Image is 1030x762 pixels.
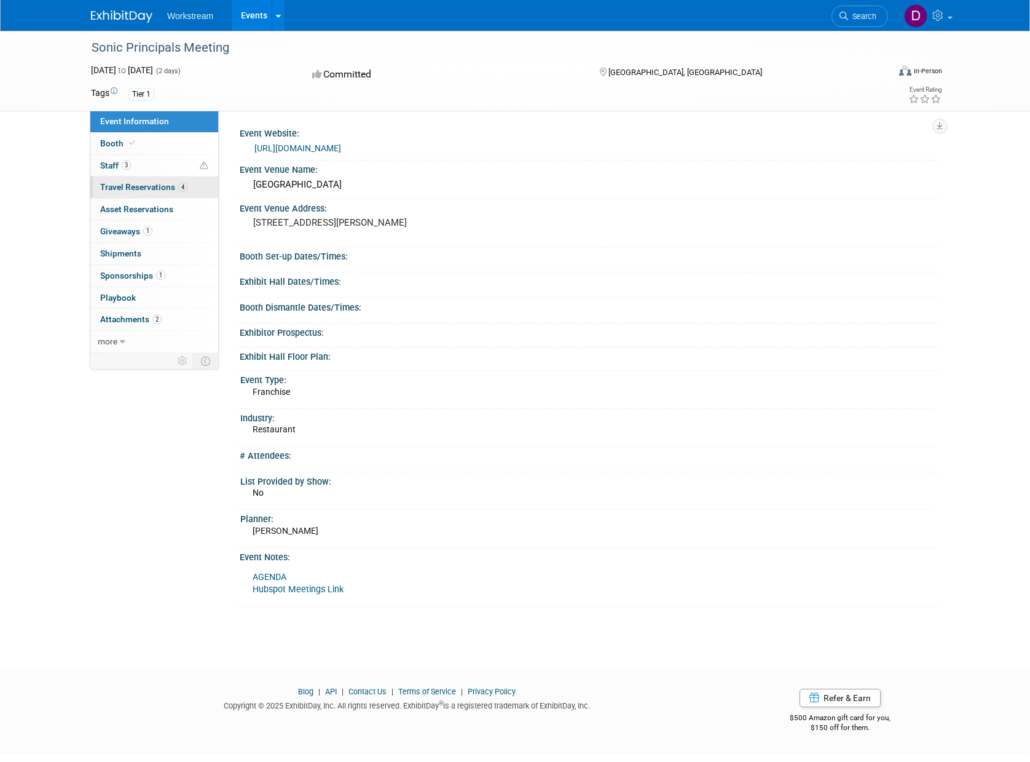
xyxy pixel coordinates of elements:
a: [URL][DOMAIN_NAME] [254,143,341,153]
div: Industry: [240,409,934,424]
a: Terms of Service [398,687,456,696]
i: Booth reservation complete [129,140,135,146]
img: Format-Inperson.png [899,66,911,76]
a: Blog [298,687,313,696]
div: Sonic Principals Meeting [87,37,870,59]
a: Search [831,6,888,27]
div: Tier 1 [128,88,154,101]
a: more [90,331,218,352]
div: Event Rating [908,87,942,93]
span: Restaurant [253,424,296,434]
span: 4 [178,183,187,192]
td: Tags [91,87,117,101]
span: to [116,65,128,75]
div: Copyright © 2025 ExhibitDay, Inc. All rights reserved. ExhibitDay is a registered trademark of Ex... [91,697,723,712]
span: Potential Scheduling Conflict -- at least one attendee is tagged in another overlapping event. [200,161,208,172]
a: Giveaways1 [90,221,218,242]
span: Search [848,12,876,21]
span: Workstream [167,11,213,21]
div: Exhibit Hall Dates/Times: [240,272,939,288]
span: Sponsorships [100,271,165,280]
span: [PERSON_NAME] [253,526,318,536]
span: 2 [152,315,162,324]
sup: ® [439,700,443,707]
a: Sponsorships1 [90,265,218,287]
a: Refer & Earn [800,689,881,707]
span: more [98,336,117,346]
img: ExhibitDay [91,10,152,23]
div: Exhibitor Prospectus: [240,323,939,339]
div: In-Person [913,66,942,76]
span: Booth [100,138,138,148]
span: Event Information [100,116,169,126]
span: 3 [122,161,131,170]
span: Giveaways [100,226,152,236]
a: Travel Reservations4 [90,177,218,198]
td: Toggle Event Tabs [194,353,219,369]
span: | [339,687,347,696]
div: Event Format [816,64,942,82]
span: Staff [100,161,131,170]
span: [GEOGRAPHIC_DATA], [GEOGRAPHIC_DATA] [608,68,762,77]
a: Playbook [90,287,218,309]
div: Exhibit Hall Floor Plan: [240,347,939,363]
div: Event Venue Address: [240,199,939,215]
a: Hubspot Meetings Link [253,584,344,595]
div: Committed [309,64,580,85]
a: Shipments [90,243,218,264]
a: Event Information [90,111,218,132]
span: (2 days) [155,67,181,75]
div: # Attendees: [240,446,939,462]
span: Shipments [100,248,141,258]
div: Booth Set-up Dates/Times: [240,247,939,263]
span: [DATE] [DATE] [91,65,153,75]
a: Contact Us [348,687,387,696]
a: Attachments2 [90,309,218,330]
span: | [388,687,396,696]
div: Planner: [240,510,934,525]
a: API [325,687,337,696]
a: Asset Reservations [90,199,218,220]
a: Staff3 [90,155,218,177]
div: Booth Dismantle Dates/Times: [240,298,939,314]
td: Personalize Event Tab Strip [172,353,194,369]
span: Travel Reservations [100,182,187,192]
div: Event Type: [240,371,934,386]
a: Privacy Policy [468,687,516,696]
span: | [315,687,323,696]
div: $500 Amazon gift card for you, [741,705,940,733]
span: Attachments [100,314,162,324]
div: $150 off for them. [741,723,940,733]
span: 1 [156,271,165,280]
img: Dwight Smith [904,4,927,28]
span: Franchise [253,387,290,397]
span: No [253,488,264,498]
div: Event Venue Name: [240,161,939,176]
span: 1 [143,226,152,236]
span: Playbook [100,293,136,303]
a: AGENDA [253,572,286,582]
div: [GEOGRAPHIC_DATA] [249,175,930,194]
div: Event Notes: [240,548,939,563]
span: Asset Reservations [100,204,173,214]
div: Event Website: [240,124,939,140]
a: Booth [90,133,218,154]
div: List Provided by Show: [240,472,934,488]
span: | [458,687,466,696]
pre: [STREET_ADDRESS][PERSON_NAME] [253,217,517,228]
